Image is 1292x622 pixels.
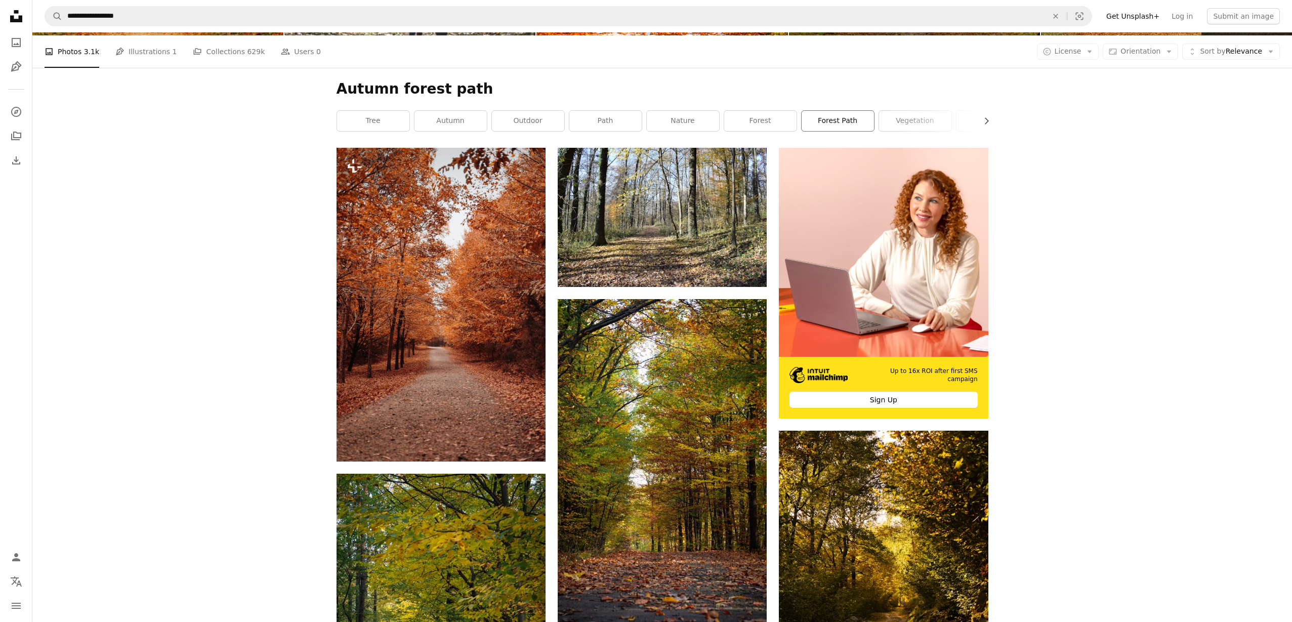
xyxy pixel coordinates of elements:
a: autumn [414,111,487,131]
a: Illustrations 1 [115,35,177,68]
span: 0 [316,46,321,57]
span: 629k [247,46,265,57]
button: Sort byRelevance [1182,44,1280,60]
span: 1 [173,46,177,57]
a: Illustrations [6,57,26,77]
button: Visual search [1067,7,1092,26]
img: a path through a forest [558,148,767,287]
a: Collections [6,126,26,146]
span: Orientation [1120,47,1160,55]
a: vegetation [879,111,951,131]
a: forest [724,111,797,131]
a: tree [337,111,409,131]
a: a path through a forest [558,213,767,222]
span: Up to 16x ROI after first SMS campaign [862,367,977,384]
a: a dirt road surrounded by trees with orange leaves [337,300,546,309]
div: Sign Up [789,392,977,408]
button: Menu [6,596,26,616]
a: path [569,111,642,131]
button: Submit an image [1207,8,1280,24]
a: outdoor [492,111,564,131]
a: Home — Unsplash [6,6,26,28]
a: Collections 629k [193,35,265,68]
img: file-1722962837469-d5d3a3dee0c7image [779,148,988,357]
span: License [1055,47,1081,55]
a: Get Unsplash+ [1100,8,1165,24]
h1: Autumn forest path [337,80,988,98]
a: Users 0 [281,35,321,68]
button: Language [6,571,26,592]
a: Explore [6,102,26,122]
button: Orientation [1103,44,1178,60]
a: Log in / Sign up [6,547,26,567]
a: trail [956,111,1029,131]
span: Relevance [1200,47,1262,57]
span: Sort by [1200,47,1225,55]
img: file-1690386555781-336d1949dad1image [789,367,848,383]
a: a dirt road surrounded by trees with leaves on the ground [558,480,767,489]
button: Clear [1045,7,1067,26]
a: Download History [6,150,26,171]
a: forest path [802,111,874,131]
a: Photos [6,32,26,53]
img: a dirt road surrounded by trees with orange leaves [337,148,546,462]
a: a dirt road surrounded by trees and leaves [779,583,988,592]
a: Log in [1165,8,1199,24]
form: Find visuals sitewide [45,6,1092,26]
button: Search Unsplash [45,7,62,26]
button: scroll list to the right [977,111,988,131]
a: Up to 16x ROI after first SMS campaignSign Up [779,148,988,419]
button: License [1037,44,1099,60]
a: nature [647,111,719,131]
